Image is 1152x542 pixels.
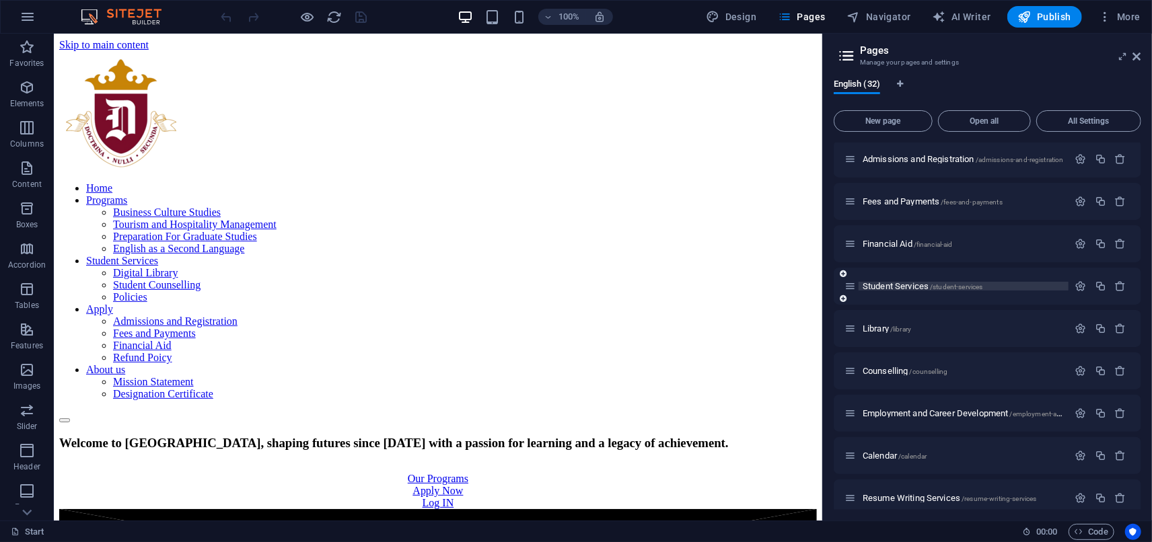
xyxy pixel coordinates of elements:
div: Settings [1075,196,1087,207]
p: Images [13,381,41,391]
span: Counselling [863,366,947,376]
span: Click to open page [863,493,1037,503]
button: 100% [538,9,586,25]
p: Columns [10,139,44,149]
div: Remove [1115,450,1126,461]
span: New page [840,117,927,125]
div: Settings [1075,365,1087,377]
div: Language Tabs [834,79,1141,105]
a: Skip to main content [5,5,95,17]
h6: 100% [559,9,580,25]
p: Content [12,179,42,190]
button: Usercentrics [1125,524,1141,540]
span: /student-services [930,283,982,291]
span: /library [890,325,911,333]
span: /financial-aid [914,241,953,248]
button: Design [701,6,762,28]
h2: Pages [860,44,1141,56]
div: Remove [1115,238,1126,249]
div: Duplicate [1095,280,1106,292]
div: Settings [1075,153,1087,165]
div: Counselling/counselling [859,366,1069,375]
span: English (32) [834,76,880,95]
span: All Settings [1042,117,1135,125]
p: Footer [15,502,39,512]
div: Remove [1115,153,1126,165]
button: Open all [938,110,1031,132]
p: Favorites [9,58,44,69]
span: /counselling [910,368,948,375]
button: Navigator [842,6,916,28]
h3: Manage your pages and settings [860,56,1114,69]
span: Click to open page [863,451,927,461]
span: Navigator [847,10,911,24]
div: Settings [1075,450,1087,461]
span: /admissions-and-registration [976,156,1064,163]
div: Duplicate [1095,492,1106,504]
div: Fees and Payments/fees-and-payments [859,197,1069,206]
button: New page [834,110,933,132]
p: Elements [10,98,44,109]
span: Pages [778,10,825,24]
p: Tables [15,300,39,311]
span: 00 00 [1036,524,1057,540]
p: Accordion [8,260,46,270]
div: Settings [1075,323,1087,334]
div: Student Services/student-services [859,282,1069,291]
div: Duplicate [1095,238,1106,249]
div: Settings [1075,492,1087,504]
span: Click to open page [863,408,1127,418]
div: Settings [1075,408,1087,419]
span: /calendar [898,453,927,460]
div: Settings [1075,238,1087,249]
button: AI Writer [927,6,997,28]
button: Click here to leave preview mode and continue editing [299,9,316,25]
span: Click to open page [863,196,1003,206]
span: /fees-and-payments [941,198,1003,206]
div: Library/library [859,324,1069,333]
span: More [1098,10,1141,24]
a: Click to cancel selection. Double-click to open Pages [11,524,44,540]
span: /resume-writing-services [962,495,1036,502]
button: All Settings [1036,110,1141,132]
button: More [1093,6,1146,28]
div: Remove [1115,280,1126,292]
i: Reload page [327,9,343,25]
img: Editor Logo [77,9,178,25]
p: Features [11,340,43,351]
span: /employment-and-career-development [1010,410,1128,418]
div: Remove [1115,492,1126,504]
div: Duplicate [1095,365,1106,377]
div: Employment and Career Development/employment-and-career-development [859,409,1069,418]
p: Boxes [16,219,38,230]
div: Remove [1115,196,1126,207]
div: Settings [1075,280,1087,292]
button: reload [326,9,343,25]
p: Slider [17,421,38,432]
h6: Session time [1022,524,1058,540]
p: Header [13,461,40,472]
div: Duplicate [1095,450,1106,461]
div: Design (Ctrl+Alt+Y) [701,6,762,28]
span: Click to open page [863,154,1064,164]
div: Remove [1115,323,1126,334]
div: Duplicate [1095,196,1106,207]
div: Duplicate [1095,323,1106,334]
button: Publish [1007,6,1082,28]
i: On resize automatically adjust zoom level to fit chosen device. [593,11,606,23]
button: Code [1069,524,1114,540]
span: Student Services [863,281,983,291]
div: Calendar/calendar [859,451,1069,460]
div: Remove [1115,408,1126,419]
span: Click to open page [863,239,953,249]
div: Resume Writing Services/resume-writing-services [859,494,1069,502]
div: Admissions and Registration/admissions-and-registration [859,155,1069,163]
button: Pages [772,6,830,28]
span: Publish [1018,10,1071,24]
span: : [1046,527,1048,537]
span: Library [863,323,911,334]
span: Code [1075,524,1108,540]
div: Duplicate [1095,408,1106,419]
span: Open all [944,117,1025,125]
div: Financial Aid/financial-aid [859,239,1069,248]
